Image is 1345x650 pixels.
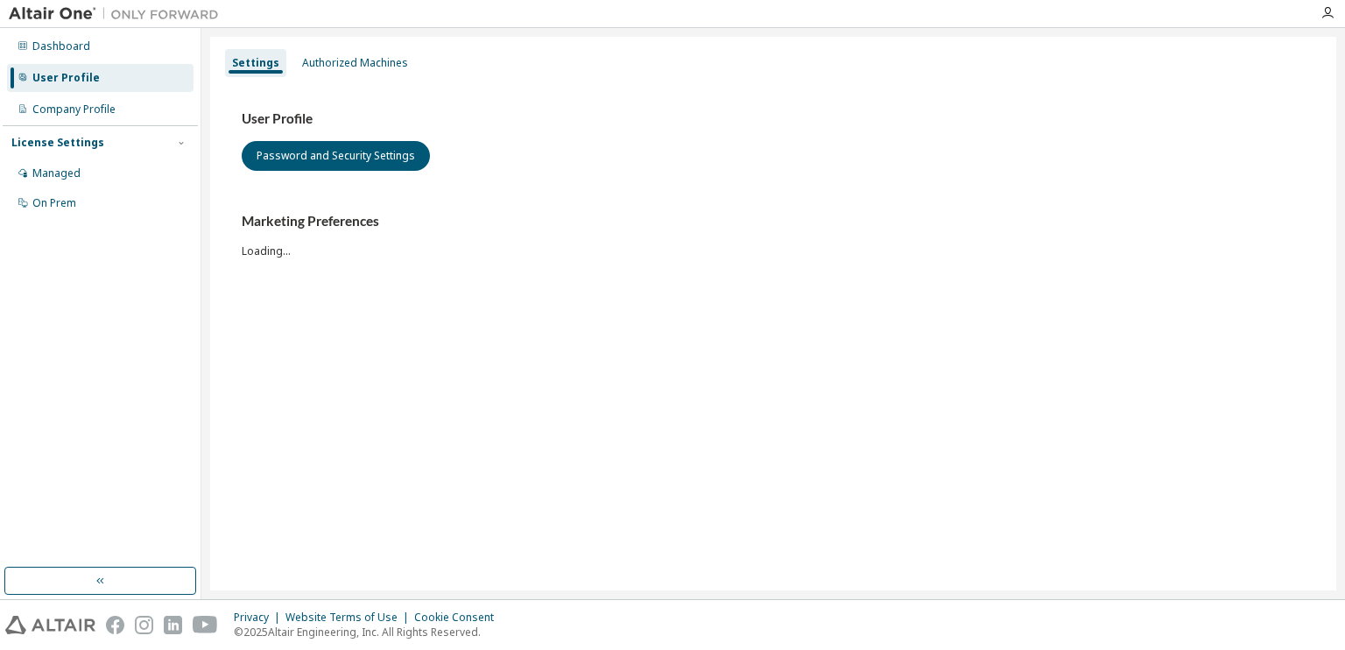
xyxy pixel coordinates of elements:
[32,39,90,53] div: Dashboard
[32,196,76,210] div: On Prem
[302,56,408,70] div: Authorized Machines
[234,611,285,625] div: Privacy
[242,110,1305,128] h3: User Profile
[164,616,182,634] img: linkedin.svg
[242,141,430,171] button: Password and Security Settings
[135,616,153,634] img: instagram.svg
[11,136,104,150] div: License Settings
[32,102,116,117] div: Company Profile
[9,5,228,23] img: Altair One
[234,625,504,639] p: © 2025 Altair Engineering, Inc. All Rights Reserved.
[193,616,218,634] img: youtube.svg
[414,611,504,625] div: Cookie Consent
[242,213,1305,230] h3: Marketing Preferences
[5,616,95,634] img: altair_logo.svg
[32,166,81,180] div: Managed
[242,213,1305,258] div: Loading...
[106,616,124,634] img: facebook.svg
[285,611,414,625] div: Website Terms of Use
[32,71,100,85] div: User Profile
[232,56,279,70] div: Settings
